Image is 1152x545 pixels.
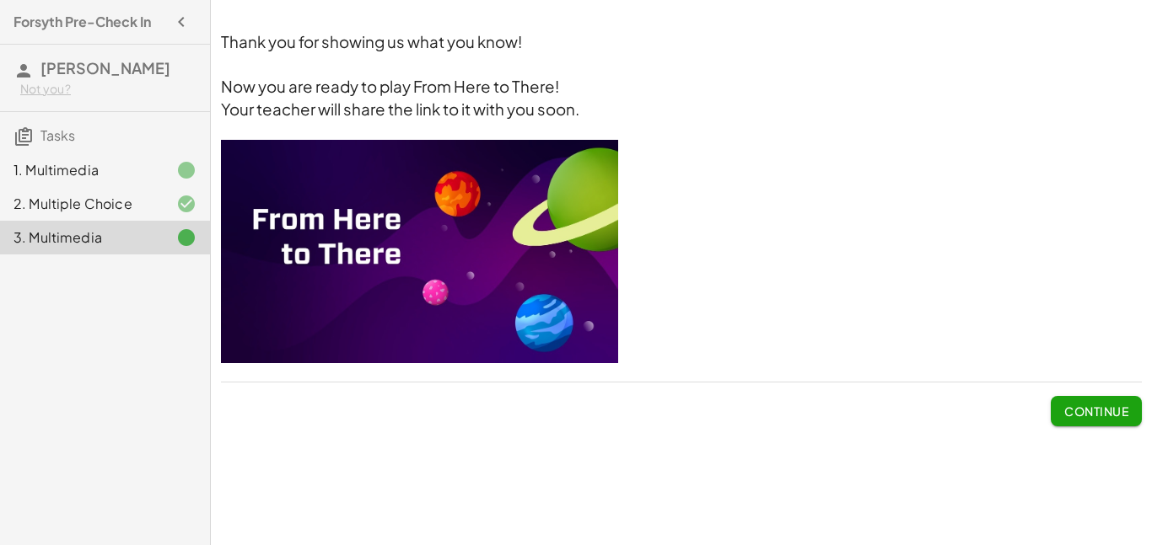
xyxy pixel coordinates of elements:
[176,227,196,248] i: Task finished.
[13,194,149,214] div: 2. Multiple Choice
[13,227,149,248] div: 3. Multimedia
[1064,403,1128,419] span: Continue
[176,194,196,214] i: Task finished and correct.
[221,77,559,96] span: Now you are ready to play From Here to There!
[1051,396,1142,426] button: Continue
[176,160,196,180] i: Task finished.
[221,99,579,119] span: Your teacher will share the link to it with you soon.
[40,126,75,144] span: Tasks
[13,160,149,180] div: 1. Multimedia
[13,12,151,32] h4: Forsyth Pre-Check In
[221,140,618,363] img: 0186a6281d6835875bfd5d65a1e6d29c758b852ccbe572c90b809493d3b85746.jpeg
[221,32,522,51] span: Thank you for showing us what you know!
[40,58,170,77] span: [PERSON_NAME]
[20,81,196,98] div: Not you?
